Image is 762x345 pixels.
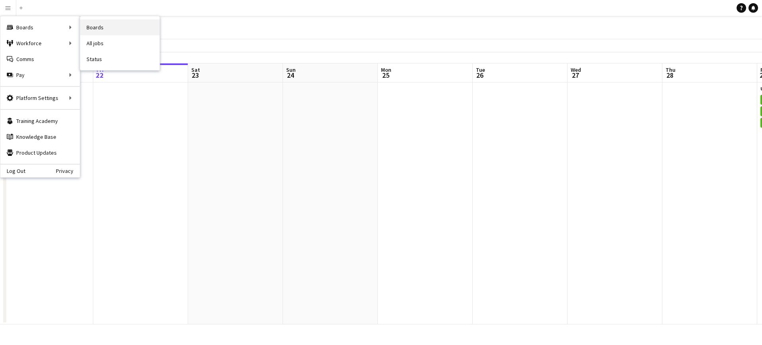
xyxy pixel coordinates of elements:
span: 25 [380,71,391,80]
span: Tue [476,66,485,73]
a: Log Out [0,168,25,174]
span: Wed [571,66,581,73]
span: 28 [664,71,675,80]
a: Comms [0,51,80,67]
span: Mon [381,66,391,73]
div: Workforce [0,35,80,51]
span: 26 [475,71,485,80]
span: Sat [191,66,200,73]
a: Status [80,51,160,67]
span: 24 [285,71,296,80]
a: Product Updates [0,145,80,161]
a: Knowledge Base [0,129,80,145]
a: All jobs [80,35,160,51]
span: 27 [570,71,581,80]
div: Pay [0,67,80,83]
a: Privacy [56,168,80,174]
span: 23 [190,71,200,80]
span: Thu [666,66,675,73]
a: Training Academy [0,113,80,129]
span: Sun [286,66,296,73]
div: Boards [0,19,80,35]
a: Boards [80,19,160,35]
span: 22 [95,71,104,80]
div: Platform Settings [0,90,80,106]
